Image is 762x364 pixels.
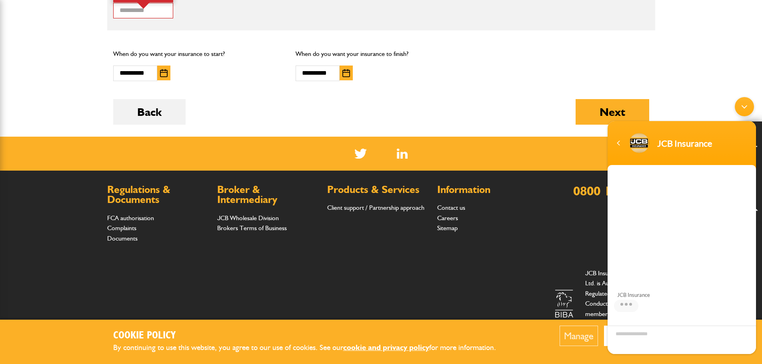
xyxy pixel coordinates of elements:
a: Brokers Terms of Business [217,224,287,232]
a: Client support / Partnership approach [327,204,424,211]
p: JCB Insurance Services Ltd. is Authorised and Regulated by the Financial Conduct Authority and is... [585,268,655,340]
a: Contact us [437,204,465,211]
a: Complaints [107,224,136,232]
a: Sitemap [437,224,458,232]
a: Documents [107,235,138,242]
a: FCA authorisation [107,214,154,222]
button: Back [113,99,186,125]
img: error-box-arrow.svg [137,2,150,9]
img: Twitter [354,149,367,159]
button: Manage [560,326,598,346]
p: When do you want your insurance to finish? [296,49,466,59]
h2: Broker & Intermediary [217,185,319,205]
a: JCB Wholesale Division [217,214,279,222]
img: Linked In [397,149,408,159]
a: Careers [437,214,458,222]
h2: Products & Services [327,185,429,195]
button: Next [576,99,649,125]
a: 0800 141 2877 [573,183,655,199]
p: By continuing to use this website, you agree to our use of cookies. See our for more information. [113,342,509,354]
iframe: SalesIQ Chatwindow [604,93,760,358]
h2: Regulations & Documents [107,185,209,205]
a: cookie and privacy policy [343,343,429,352]
a: LinkedIn [397,149,408,159]
h2: Information [437,185,539,195]
img: Choose date [342,69,350,77]
img: Choose date [160,69,168,77]
h2: Cookie Policy [113,330,509,342]
p: When do you want your insurance to start? [113,49,284,59]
